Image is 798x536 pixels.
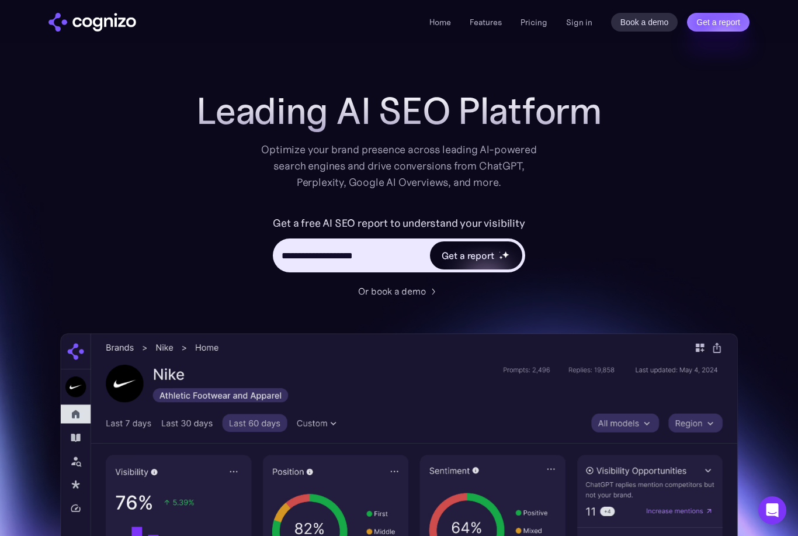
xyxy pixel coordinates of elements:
div: Get a report [442,248,494,262]
a: home [48,13,136,32]
img: cognizo logo [48,13,136,32]
a: Get a reportstarstarstar [429,240,523,271]
form: Hero URL Input Form [273,214,525,278]
div: Or book a demo [358,284,426,298]
a: Book a demo [611,13,678,32]
a: Features [470,17,502,27]
a: Home [429,17,451,27]
img: star [502,251,510,258]
img: star [499,251,501,253]
div: Optimize your brand presence across leading AI-powered search engines and drive conversions from ... [255,141,543,191]
label: Get a free AI SEO report to understand your visibility [273,214,525,233]
a: Get a report [687,13,750,32]
h1: Leading AI SEO Platform [196,90,602,132]
a: Pricing [521,17,547,27]
a: Sign in [566,15,592,29]
a: Or book a demo [358,284,440,298]
div: Open Intercom Messenger [758,496,786,524]
img: star [499,255,503,260]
